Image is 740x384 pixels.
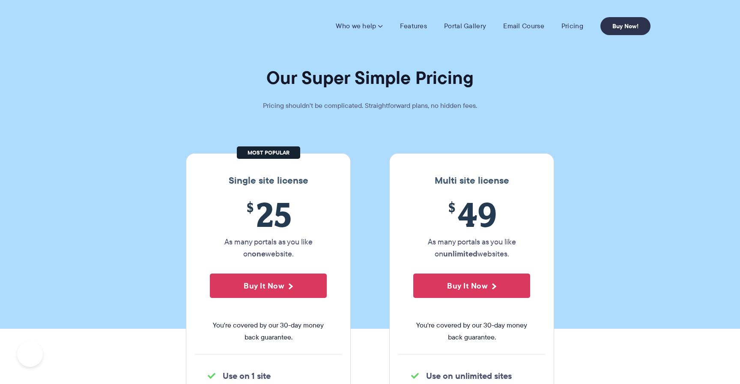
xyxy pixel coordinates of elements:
[413,319,530,343] span: You're covered by our 30-day money back guarantee.
[195,175,342,186] h3: Single site license
[242,100,498,112] p: Pricing shouldn't be complicated. Straightforward plans, no hidden fees.
[444,22,486,30] a: Portal Gallery
[503,22,544,30] a: Email Course
[210,195,327,234] span: 25
[600,17,650,35] a: Buy Now!
[426,369,512,382] strong: Use on unlimited sites
[561,22,583,30] a: Pricing
[413,274,530,298] button: Buy It Now
[398,175,545,186] h3: Multi site license
[413,236,530,260] p: As many portals as you like on websites.
[400,22,427,30] a: Features
[17,341,43,367] iframe: Toggle Customer Support
[210,274,327,298] button: Buy It Now
[210,236,327,260] p: As many portals as you like on website.
[443,248,477,259] strong: unlimited
[252,248,266,259] strong: one
[336,22,382,30] a: Who we help
[210,319,327,343] span: You're covered by our 30-day money back guarantee.
[223,369,271,382] strong: Use on 1 site
[413,195,530,234] span: 49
